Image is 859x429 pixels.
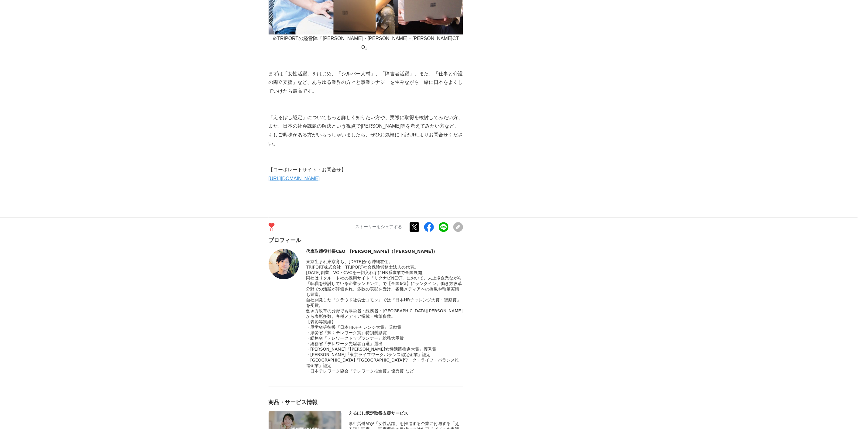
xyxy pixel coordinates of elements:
div: えるぼし認定取得支援サービス [349,411,463,416]
p: 14 [269,228,275,232]
span: 【表彰等実績】 [306,319,336,324]
p: 「えるぼし認定」についてもっと詳しく知りたい方や、実際に取得を検討してみたい方、また、日本の社会課題の解決という視点で[PERSON_NAME]等を考えてみたい方など、もしご興味がある方がいらっ... [269,113,463,148]
div: プロフィール [269,237,463,244]
p: 【コーポレートサイト：お問合せ】 [269,166,463,174]
span: ・日本テレワーク協会『テレワーク推進賞』優秀賞 など [306,369,414,373]
span: 働き方改革の分野でも厚労省・総務省・[GEOGRAPHIC_DATA][PERSON_NAME]から表彰多数。各種メディア掲載・執筆多数。 [306,308,463,319]
span: ・[PERSON_NAME]『[PERSON_NAME]女性活躍推進大賞』優秀賞 [306,347,437,352]
p: まずは「女性活躍」をはじめ、「シルバー人材」、「障害者活躍」、また、「仕事と介護の両立支援」など、あらゆる業界の方々と事業シナジーを生みながら一緒に日本をよくしていけたら最高です。 [269,70,463,96]
span: 東京生まれ東京育ち、[DATE]から沖縄在住。 [306,259,393,264]
span: ・厚労省等後援『日本HRチャレンジ大賞』奨励賞 [306,325,402,330]
div: 代表取締役社長CEO [PERSON_NAME]（[PERSON_NAME]） [306,249,463,254]
span: 自社開発した『クラウド社労士コモン』では『日本HRチャレンジ大賞・奨励賞』を受賞。 [306,297,461,308]
a: [URL][DOMAIN_NAME] [269,176,320,181]
div: 商品・サービス情報 [269,399,463,406]
span: ・総務省『テレワークトップランナー』総務大臣賞 [306,336,404,341]
span: TRIPORT株式会社・TRIPORT社会保険労務士法人の代表。 [306,265,419,269]
span: ・厚労省『輝くテレワーク賞』特別奨励賞 [306,330,387,335]
p: ※TRIPORTの経営陣「[PERSON_NAME]・[PERSON_NAME]・[PERSON_NAME]CTO」 [269,34,463,52]
span: [DATE]創業。VC・CVCを一切入れずにHR系事業で全国展開。 [306,270,427,275]
img: thumbnail_d6360770-dd3a-11ef-9e37-d5eecc751bcf.jpeg [269,249,299,279]
span: ・[GEOGRAPHIC_DATA]『[GEOGRAPHIC_DATA]ワーク・ライフ・バランス推進企業』認定 [306,358,459,368]
span: 同社はリクルート社の採用サイト「リクナビNEXT」において、未上場企業ながら「転職を検討している企業ランキング」で【全国6位】にランクイン。働き方改革分野での活躍が評価され、多数の表彰を受け、各... [306,276,462,297]
span: ・総務省『テレワーク先駆者百選』選出 [306,341,383,346]
p: ストーリーをシェアする [356,224,402,230]
span: ・[PERSON_NAME]『東京ライフワークバランス認定企業』認定 [306,352,431,357]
